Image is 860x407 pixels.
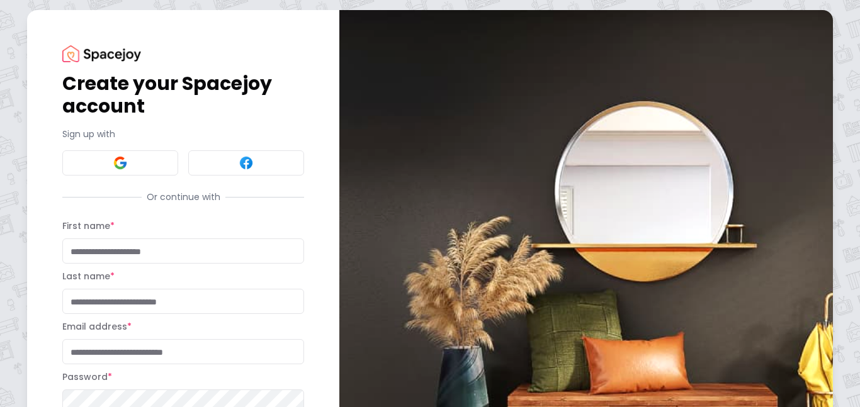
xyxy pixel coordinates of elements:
[62,128,304,140] p: Sign up with
[62,371,112,383] label: Password
[113,155,128,170] img: Google signin
[142,191,225,203] span: Or continue with
[239,155,254,170] img: Facebook signin
[62,220,115,232] label: First name
[62,270,115,282] label: Last name
[62,320,132,333] label: Email address
[62,45,141,62] img: Spacejoy Logo
[62,72,304,118] h1: Create your Spacejoy account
